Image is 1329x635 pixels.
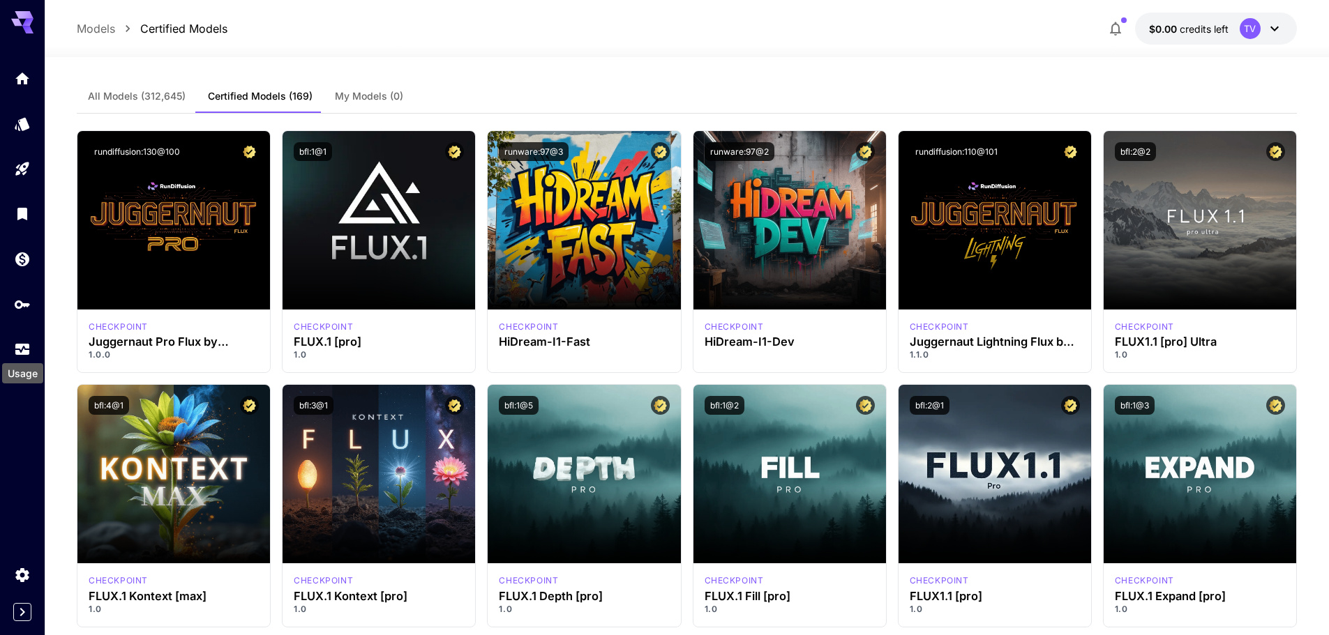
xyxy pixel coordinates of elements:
[499,142,569,161] button: runware:97@3
[1115,321,1174,333] div: fluxultra
[89,335,259,349] h3: Juggernaut Pro Flux by RunDiffusion
[1266,142,1285,161] button: Certified Model – Vetted for best performance and includes a commercial license.
[910,590,1080,603] h3: FLUX1.1 [pro]
[14,68,31,85] div: Home
[910,603,1080,615] p: 1.0
[294,590,464,603] h3: FLUX.1 Kontext [pro]
[89,349,259,361] p: 1.0.0
[1115,335,1285,349] h3: FLUX1.1 [pro] Ultra
[1115,142,1156,161] button: bfl:2@2
[499,603,669,615] p: 1.0
[910,321,969,333] p: checkpoint
[1061,142,1080,161] button: Certified Model – Vetted for best performance and includes a commercial license.
[910,321,969,333] div: FLUX.1 D
[294,321,353,333] p: checkpoint
[14,160,31,178] div: Playground
[294,349,464,361] p: 1.0
[445,396,464,415] button: Certified Model – Vetted for best performance and includes a commercial license.
[705,321,764,333] div: HiDream Dev
[1115,574,1174,587] p: checkpoint
[77,20,115,37] a: Models
[1061,396,1080,415] button: Certified Model – Vetted for best performance and includes a commercial license.
[89,574,148,587] p: checkpoint
[910,574,969,587] div: fluxpro
[89,590,259,603] h3: FLUX.1 Kontext [max]
[910,335,1080,349] h3: Juggernaut Lightning Flux by RunDiffusion
[705,335,875,349] h3: HiDream-I1-Dev
[651,142,670,161] button: Certified Model – Vetted for best performance and includes a commercial license.
[856,396,875,415] button: Certified Model – Vetted for best performance and includes a commercial license.
[14,205,31,222] div: Library
[89,321,148,333] p: checkpoint
[240,142,259,161] button: Certified Model – Vetted for best performance and includes a commercial license.
[1115,590,1285,603] h3: FLUX.1 Expand [pro]
[499,321,558,333] div: HiDream Fast
[910,142,1003,161] button: rundiffusion:110@101
[1266,396,1285,415] button: Certified Model – Vetted for best performance and includes a commercial license.
[705,396,744,415] button: bfl:1@2
[294,335,464,349] h3: FLUX.1 [pro]
[77,20,227,37] nav: breadcrumb
[294,603,464,615] p: 1.0
[1149,23,1180,35] span: $0.00
[294,396,333,415] button: bfl:3@1
[1149,22,1229,36] div: $0.00
[499,335,669,349] h3: HiDream-I1-Fast
[14,250,31,268] div: Wallet
[1115,396,1155,415] button: bfl:1@3
[705,590,875,603] h3: FLUX.1 Fill [pro]
[89,396,129,415] button: bfl:4@1
[499,396,539,415] button: bfl:1@5
[294,574,353,587] div: FLUX.1 Kontext [pro]
[910,349,1080,361] p: 1.1.0
[910,574,969,587] p: checkpoint
[499,321,558,333] p: checkpoint
[89,603,259,615] p: 1.0
[705,574,764,587] div: fluxpro
[14,113,31,130] div: Models
[294,321,353,333] div: fluxpro
[240,396,259,415] button: Certified Model – Vetted for best performance and includes a commercial license.
[2,363,43,383] div: Usage
[13,603,31,621] button: Expand sidebar
[89,574,148,587] div: FLUX.1 Kontext [max]
[1180,23,1229,35] span: credits left
[705,574,764,587] p: checkpoint
[335,90,403,102] span: My Models (0)
[140,20,227,37] a: Certified Models
[14,296,31,313] div: API Keys
[705,321,764,333] p: checkpoint
[499,574,558,587] p: checkpoint
[705,142,774,161] button: runware:97@2
[1115,603,1285,615] p: 1.0
[88,90,186,102] span: All Models (312,645)
[910,396,949,415] button: bfl:2@1
[1135,13,1297,45] button: $0.00TV
[856,142,875,161] button: Certified Model – Vetted for best performance and includes a commercial license.
[1115,349,1285,361] p: 1.0
[208,90,313,102] span: Certified Models (169)
[89,142,186,161] button: rundiffusion:130@100
[445,142,464,161] button: Certified Model – Vetted for best performance and includes a commercial license.
[1240,18,1261,39] div: TV
[499,590,669,603] h3: FLUX.1 Depth [pro]
[651,396,670,415] button: Certified Model – Vetted for best performance and includes a commercial license.
[89,321,148,333] div: FLUX.1 D
[294,574,353,587] p: checkpoint
[14,341,31,358] div: Usage
[705,603,875,615] p: 1.0
[294,142,332,161] button: bfl:1@1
